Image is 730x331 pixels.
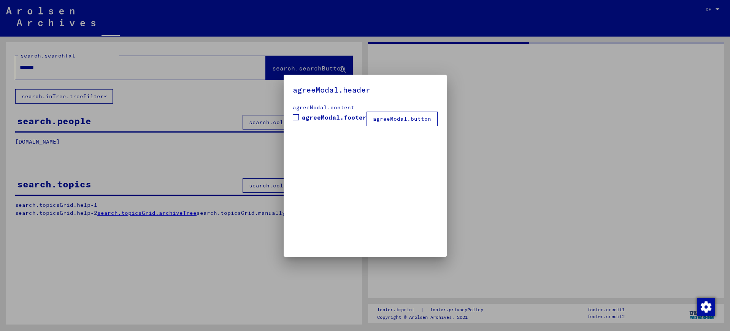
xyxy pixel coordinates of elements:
[293,104,438,112] div: agreeModal.content
[367,112,438,126] button: agreeModal.button
[302,113,367,122] span: agreeModal.footer
[697,298,715,316] img: Zustimmung ändern
[293,84,438,96] h5: agreeModal.header
[697,297,715,316] div: Zustimmung ändern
